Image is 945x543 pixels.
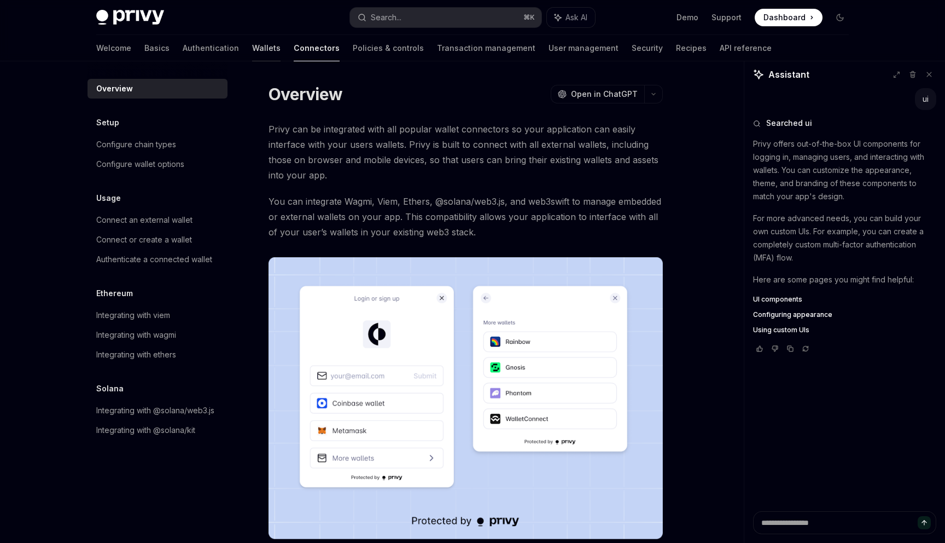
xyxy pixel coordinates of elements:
a: Transaction management [437,35,535,61]
a: Configuring appearance [753,310,936,319]
span: Dashboard [763,12,806,23]
p: Here are some pages you might find helpful: [753,273,936,286]
div: Configure chain types [96,138,176,151]
button: Search...⌘K [350,8,541,27]
p: Privy offers out-of-the-box UI components for logging in, managing users, and interacting with wa... [753,137,936,203]
a: Integrating with @solana/web3.js [87,401,227,420]
a: Integrating with viem [87,305,227,325]
h5: Ethereum [96,287,133,300]
a: Security [632,35,663,61]
a: Wallets [252,35,281,61]
a: Connect an external wallet [87,210,227,230]
a: Integrating with ethers [87,345,227,365]
a: UI components [753,295,936,304]
span: Assistant [768,68,809,81]
span: ⌘ K [523,13,535,22]
a: Support [711,12,742,23]
a: Using custom UIs [753,326,936,334]
h5: Setup [96,116,119,129]
div: Integrating with wagmi [96,328,176,342]
span: Using custom UIs [753,326,809,334]
span: Privy can be integrated with all popular wallet connectors so your application can easily interfa... [269,122,663,183]
div: Integrating with @solana/kit [96,424,195,437]
button: Send message [918,516,931,529]
p: For more advanced needs, you can build your own custom UIs. For example, you can create a complet... [753,212,936,264]
a: Authenticate a connected wallet [87,250,227,269]
div: Authenticate a connected wallet [96,253,212,266]
a: Welcome [96,35,131,61]
div: Integrating with ethers [96,348,176,361]
a: Connect or create a wallet [87,230,227,250]
a: Connectors [294,35,340,61]
span: You can integrate Wagmi, Viem, Ethers, @solana/web3.js, and web3swift to manage embedded or exter... [269,194,663,240]
a: Integrating with wagmi [87,325,227,345]
div: Overview [96,82,133,95]
button: Toggle dark mode [831,9,849,26]
div: Integrating with viem [96,309,170,322]
img: Connectors3 [269,257,663,539]
div: Connect an external wallet [96,213,192,227]
button: Searched ui [753,118,936,129]
a: Basics [144,35,170,61]
span: UI components [753,295,802,304]
button: Open in ChatGPT [551,85,644,103]
h5: Solana [96,382,124,395]
div: Integrating with @solana/web3.js [96,404,214,417]
a: Policies & controls [353,35,424,61]
a: Configure chain types [87,135,227,154]
a: API reference [720,35,772,61]
button: Ask AI [547,8,595,27]
span: Open in ChatGPT [571,89,638,100]
a: Recipes [676,35,707,61]
img: dark logo [96,10,164,25]
h1: Overview [269,84,342,104]
span: Ask AI [565,12,587,23]
div: Search... [371,11,401,24]
a: Demo [676,12,698,23]
span: Searched ui [766,118,812,129]
a: Overview [87,79,227,99]
div: Configure wallet options [96,158,184,171]
a: Integrating with @solana/kit [87,420,227,440]
a: Dashboard [755,9,822,26]
h5: Usage [96,192,121,205]
div: ui [923,94,929,105]
span: Configuring appearance [753,310,832,319]
a: User management [549,35,619,61]
div: Connect or create a wallet [96,233,192,246]
a: Configure wallet options [87,154,227,174]
a: Authentication [183,35,239,61]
